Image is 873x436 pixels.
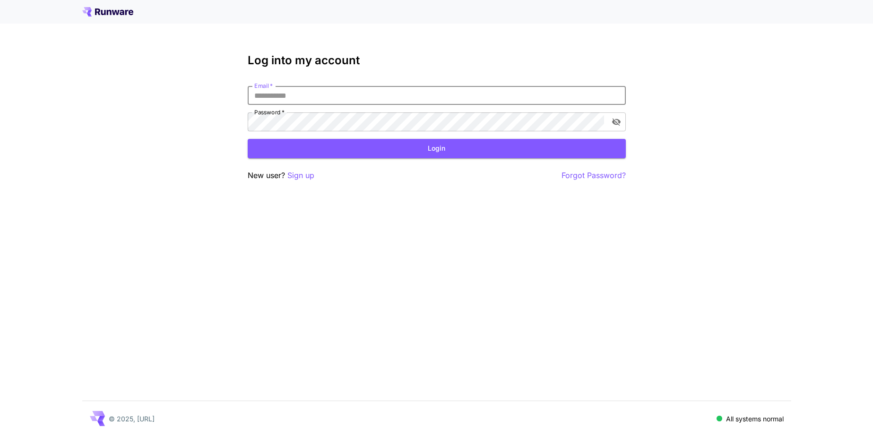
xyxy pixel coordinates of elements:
[254,82,273,90] label: Email
[287,170,314,181] button: Sign up
[248,54,626,67] h3: Log into my account
[248,170,314,181] p: New user?
[109,414,155,424] p: © 2025, [URL]
[254,108,285,116] label: Password
[726,414,784,424] p: All systems normal
[608,113,625,130] button: toggle password visibility
[248,139,626,158] button: Login
[562,170,626,181] button: Forgot Password?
